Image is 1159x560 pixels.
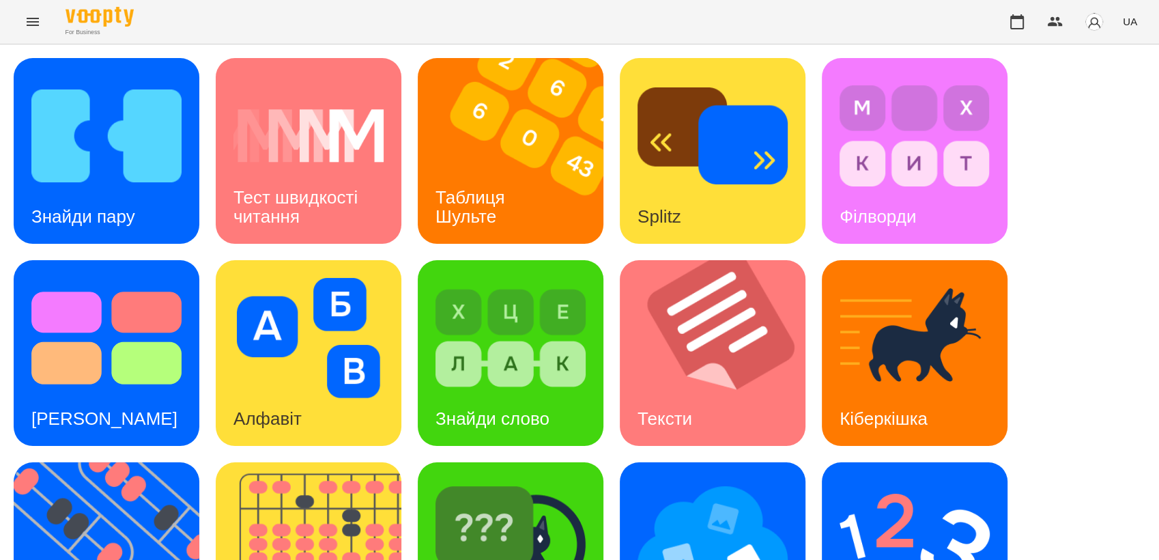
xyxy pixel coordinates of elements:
h3: Знайди слово [435,408,549,429]
a: ТекстиТексти [620,260,805,446]
h3: Тексти [638,408,692,429]
img: Кіберкішка [840,278,990,398]
h3: Знайди пару [31,206,135,227]
a: Таблиця ШультеТаблиця Шульте [418,58,603,244]
a: Знайди паруЗнайди пару [14,58,199,244]
img: Тест Струпа [31,278,182,398]
img: Алфавіт [233,278,384,398]
h3: Тест швидкості читання [233,187,362,226]
h3: Splitz [638,206,681,227]
button: Menu [16,5,49,38]
span: UA [1123,14,1137,29]
h3: Таблиця Шульте [435,187,510,226]
img: Splitz [638,76,788,196]
img: Знайди пару [31,76,182,196]
a: Тест Струпа[PERSON_NAME] [14,260,199,446]
a: Знайди словоЗнайди слово [418,260,603,446]
h3: Філворди [840,206,916,227]
a: АлфавітАлфавіт [216,260,401,446]
a: КіберкішкаКіберкішка [822,260,1007,446]
img: avatar_s.png [1085,12,1104,31]
a: ФілвордиФілворди [822,58,1007,244]
h3: Алфавіт [233,408,302,429]
button: UA [1117,9,1143,34]
h3: Кіберкішка [840,408,928,429]
img: Voopty Logo [66,7,134,27]
img: Знайди слово [435,278,586,398]
span: For Business [66,28,134,37]
img: Тест швидкості читання [233,76,384,196]
h3: [PERSON_NAME] [31,408,177,429]
a: SplitzSplitz [620,58,805,244]
img: Тексти [620,260,822,446]
img: Філворди [840,76,990,196]
img: Таблиця Шульте [418,58,620,244]
a: Тест швидкості читанняТест швидкості читання [216,58,401,244]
